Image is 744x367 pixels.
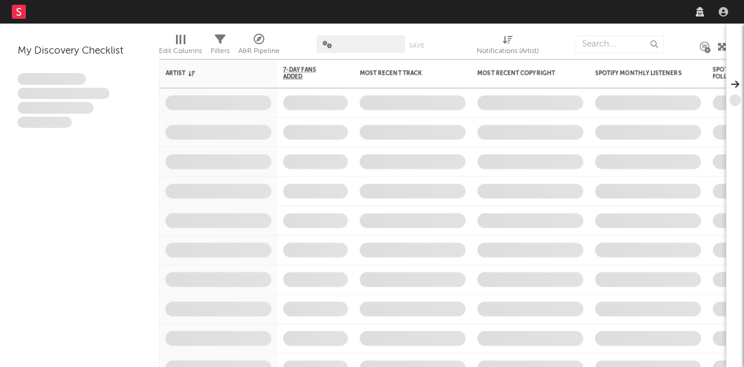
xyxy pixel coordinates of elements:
div: A&R Pipeline [238,44,280,58]
div: My Discovery Checklist [18,44,141,58]
div: Notifications (Artist) [477,29,539,64]
span: Integer aliquet in purus et [18,88,109,100]
div: Edit Columns [159,44,202,58]
button: Save [409,42,424,49]
div: Most Recent Copyright [477,70,566,77]
div: Artist [165,70,254,77]
div: Notifications (Artist) [477,44,539,58]
span: Aliquam viverra [18,117,72,128]
input: Search... [576,35,664,53]
div: Edit Columns [159,29,202,64]
div: Most Recent Track [360,70,448,77]
span: 7-Day Fans Added [283,66,330,80]
div: Filters [211,29,230,64]
span: Lorem ipsum dolor [18,73,86,85]
div: A&R Pipeline [238,29,280,64]
div: Filters [211,44,230,58]
span: Praesent ac interdum [18,102,94,114]
div: Spotify Monthly Listeners [595,70,683,77]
